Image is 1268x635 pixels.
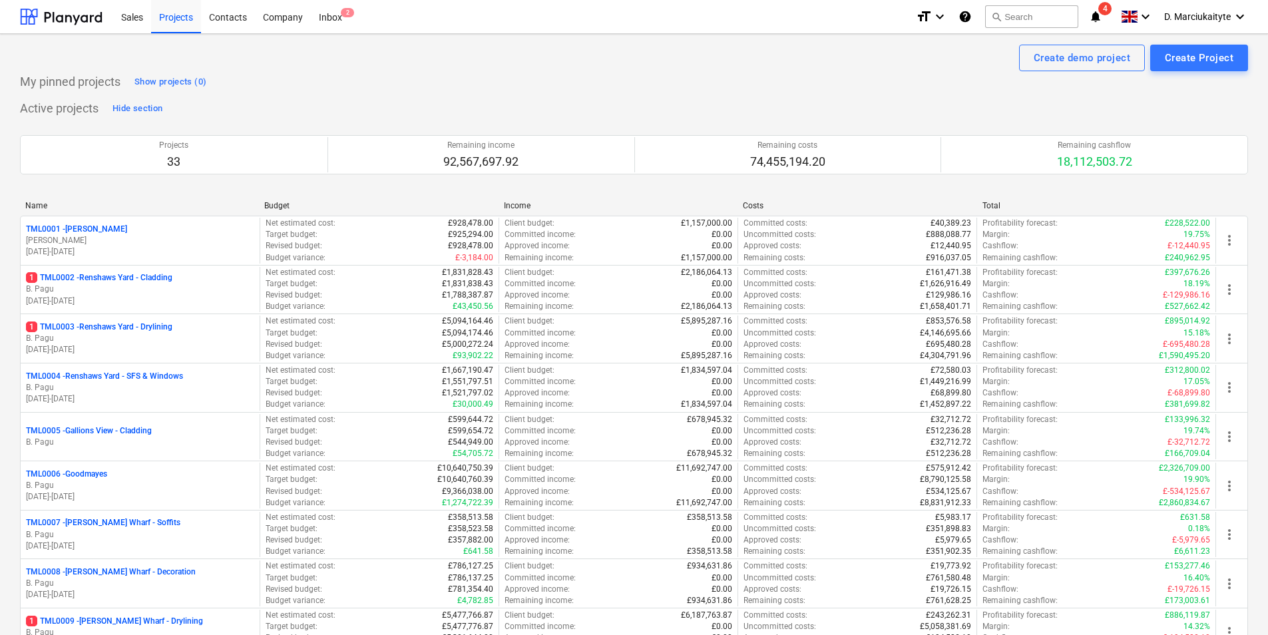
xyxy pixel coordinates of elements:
p: Budget variance : [266,350,325,361]
p: 19.74% [1183,425,1210,437]
p: Committed income : [505,229,576,240]
button: Hide section [109,98,166,119]
p: Budget variance : [266,252,325,264]
p: £544,949.00 [448,437,493,448]
p: £5,979.65 [935,534,971,546]
p: 92,567,697.92 [443,154,519,170]
p: £93,902.22 [453,350,493,361]
p: £4,146,695.66 [920,327,971,339]
p: £-129,986.16 [1163,290,1210,301]
p: Remaining income [443,140,519,151]
p: Profitability forecast : [982,463,1058,474]
p: Remaining cashflow : [982,497,1058,509]
p: Net estimated cost : [266,316,335,327]
p: Remaining income : [505,301,574,312]
p: £888,088.77 [926,229,971,240]
p: £853,576.58 [926,316,971,327]
p: £0.00 [712,376,732,387]
i: keyboard_arrow_down [932,9,948,25]
p: 15.18% [1183,327,1210,339]
p: Committed income : [505,474,576,485]
p: £-3,184.00 [455,252,493,264]
p: Client budget : [505,365,554,376]
p: Approved costs : [743,339,801,350]
div: TML0001 -[PERSON_NAME][PERSON_NAME][DATE]-[DATE] [26,224,254,258]
div: TML0007 -[PERSON_NAME] Wharf - SoffitsB. Pagu[DATE]-[DATE] [26,517,254,551]
p: £678,945.32 [687,414,732,425]
p: Approved costs : [743,290,801,301]
p: £5,983.17 [935,512,971,523]
p: Cashflow : [982,387,1018,399]
p: £928,478.00 [448,240,493,252]
p: 74,455,194.20 [750,154,825,170]
p: 33 [159,154,188,170]
div: 1TML0002 -Renshaws Yard - CladdingB. Pagu[DATE]-[DATE] [26,272,254,306]
p: 0.18% [1188,523,1210,534]
p: B. Pagu [26,437,254,448]
p: £1,831,838.43 [442,278,493,290]
p: 19.90% [1183,474,1210,485]
p: £0.00 [712,327,732,339]
p: Remaining cashflow : [982,301,1058,312]
p: £10,640,750.39 [437,463,493,474]
p: £8,790,125.58 [920,474,971,485]
button: Show projects (0) [131,71,210,93]
p: £575,912.42 [926,463,971,474]
p: Remaining cashflow : [982,350,1058,361]
span: more_vert [1221,429,1237,445]
p: Margin : [982,229,1010,240]
p: Profitability forecast : [982,512,1058,523]
i: format_size [916,9,932,25]
p: £2,186,064.13 [681,267,732,278]
p: Budget variance : [266,399,325,410]
p: Approved income : [505,387,570,399]
p: Cashflow : [982,534,1018,546]
p: Client budget : [505,267,554,278]
p: Committed costs : [743,316,807,327]
p: £599,644.72 [448,414,493,425]
p: Budget variance : [266,448,325,459]
p: Margin : [982,376,1010,387]
p: My pinned projects [20,74,120,90]
div: Total [982,201,1211,210]
p: £8,831,912.33 [920,497,971,509]
p: £1,157,000.00 [681,218,732,229]
p: Projects [159,140,188,151]
p: Committed income : [505,278,576,290]
p: £1,551,797.51 [442,376,493,387]
span: more_vert [1221,478,1237,494]
p: £1,452,897.22 [920,399,971,410]
p: Client budget : [505,512,554,523]
p: £68,899.80 [931,387,971,399]
i: notifications [1089,9,1102,25]
p: Margin : [982,425,1010,437]
div: Costs [743,201,971,210]
p: Remaining costs [750,140,825,151]
p: [DATE] - [DATE] [26,296,254,307]
div: TML0006 -GoodmayesB. Pagu[DATE]-[DATE] [26,469,254,503]
p: [DATE] - [DATE] [26,393,254,405]
p: Remaining cashflow : [982,399,1058,410]
p: Remaining costs : [743,252,805,264]
p: £0.00 [712,523,732,534]
p: Committed costs : [743,463,807,474]
p: Remaining costs : [743,301,805,312]
p: Approved costs : [743,437,801,448]
p: Committed costs : [743,512,807,523]
p: Approved income : [505,437,570,448]
p: [DATE] - [DATE] [26,246,254,258]
p: £5,094,174.46 [442,327,493,339]
p: Profitability forecast : [982,316,1058,327]
p: B. Pagu [26,284,254,295]
p: Remaining income : [505,399,574,410]
p: 17.05% [1183,376,1210,387]
p: TML0008 - [PERSON_NAME] Wharf - Decoration [26,566,196,578]
p: £1,626,916.49 [920,278,971,290]
p: £1,834,597.04 [681,365,732,376]
p: Cashflow : [982,290,1018,301]
p: Client budget : [505,316,554,327]
span: 1 [26,321,37,332]
p: £72,580.03 [931,365,971,376]
span: 1 [26,272,37,283]
p: £43,450.56 [453,301,493,312]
